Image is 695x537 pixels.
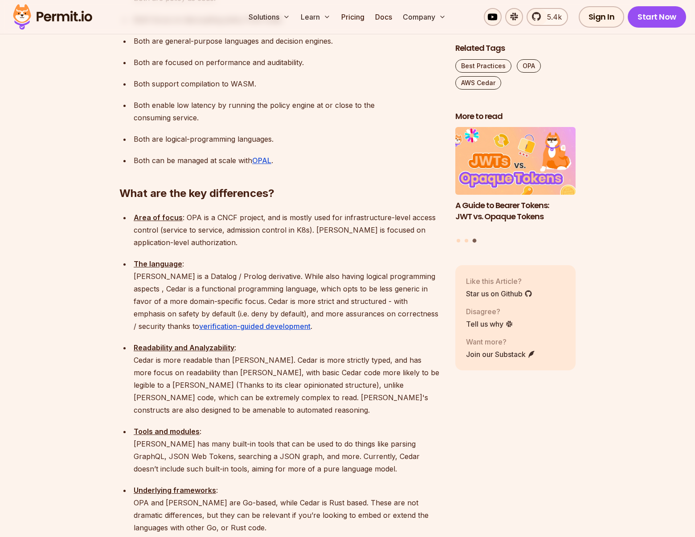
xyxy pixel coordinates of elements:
[472,239,476,243] button: Go to slide 3
[579,6,625,28] a: Sign In
[628,6,686,28] a: Start Now
[455,127,576,195] img: A Guide to Bearer Tokens: JWT vs. Opaque Tokens
[466,349,536,360] a: Join our Substack
[134,425,441,475] p: : [PERSON_NAME] has many built-in tools that can be used to do things like parsing GraphQL, JSON ...
[297,8,334,26] button: Learn
[466,288,532,299] a: Star us on Github
[457,239,460,242] button: Go to slide 1
[134,78,441,90] p: Both support compilation to WASM.
[9,2,96,32] img: Permit logo
[517,59,541,73] a: OPA
[134,35,441,47] p: Both are general-purpose languages and decision engines.
[134,258,441,332] p: : [PERSON_NAME] is a Datalog / Prolog derivative. While also having logical programming aspects ,...
[134,213,183,222] strong: Area of focus
[542,12,562,22] span: 5.4k
[338,8,368,26] a: Pricing
[465,239,468,242] button: Go to slide 2
[466,319,513,329] a: Tell us why
[455,127,576,234] a: A Guide to Bearer Tokens: JWT vs. Opaque TokensA Guide to Bearer Tokens: JWT vs. Opaque Tokens
[466,306,513,317] p: Disagree?
[134,154,441,167] p: Both can be managed at scale with .
[134,259,182,268] strong: The language
[466,336,536,347] p: Want more?
[455,127,576,234] li: 3 of 3
[455,59,511,73] a: Best Practices
[119,151,441,201] h2: What are the key differences?
[134,56,441,69] p: Both are focused on performance and auditability.
[455,43,576,54] h2: Related Tags
[134,211,441,249] p: : OPA is a CNCF project, and is mostly used for infrastructure-level access control (service to s...
[134,99,441,124] p: Both enable low latency by running the policy engine at or close to the consuming service.
[134,427,200,436] strong: Tools and modules
[134,133,441,145] p: Both are logical-programming languages.
[245,8,294,26] button: Solutions
[134,486,216,495] strong: Underlying frameworks
[134,343,234,352] strong: Readability and Analyzability
[466,276,532,287] p: Like this Article?
[455,200,576,222] h3: A Guide to Bearer Tokens: JWT vs. Opaque Tokens
[372,8,396,26] a: Docs
[455,127,576,244] div: Posts
[527,8,568,26] a: 5.4k
[455,76,501,90] a: AWS Cedar
[455,111,576,122] h2: More to read
[252,156,271,165] a: OPAL
[399,8,450,26] button: Company
[199,322,311,331] a: verification-guided development
[134,484,441,534] p: : OPA and [PERSON_NAME] are Go-based, while Cedar is Rust based. These are not dramatic differenc...
[134,341,441,416] p: : Cedar is more readable than [PERSON_NAME]. Cedar is more strictly typed, and has more focus on ...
